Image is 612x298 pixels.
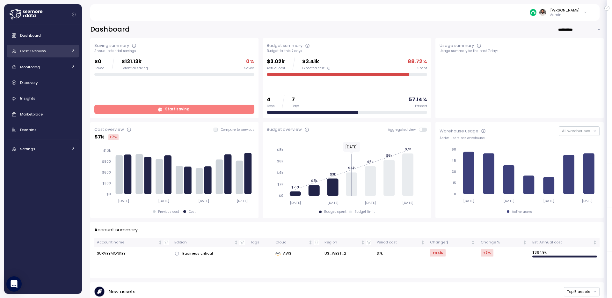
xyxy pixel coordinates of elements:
[20,96,35,101] span: Insights
[408,57,427,66] p: 88.72 %
[94,57,105,66] p: $0
[402,201,413,205] tspan: [DATE]
[237,199,248,203] tspan: [DATE]
[409,95,427,104] p: 57.14 %
[277,182,283,186] tspan: $2k
[292,104,300,108] div: Days
[440,136,600,140] div: Active users per warehouse
[20,146,35,152] span: Settings
[427,238,478,247] th: Change $Not sorted
[267,126,302,133] div: Budget overview
[158,199,169,203] tspan: [DATE]
[415,104,427,108] div: Passed
[182,251,213,257] span: Business critical
[165,105,189,114] span: Start saving
[234,240,238,245] div: Not sorted
[345,144,358,150] text: [DATE]
[367,160,374,164] tspan: $5k
[451,159,456,163] tspan: 45
[562,128,590,133] span: All warehouses
[174,240,233,245] div: Edition
[250,240,270,245] div: Tags
[7,108,79,121] a: Marketplace
[267,66,285,71] div: Actual cost
[94,238,172,247] th: Account nameNot sorted
[277,159,283,163] tspan: $6k
[452,147,456,152] tspan: 60
[20,48,46,54] span: Cost Overview
[90,25,130,34] h2: Dashboard
[7,123,79,136] a: Domains
[94,126,124,133] div: Cost overview
[244,66,254,71] div: Saved
[273,238,322,247] th: CloudNot sorted
[267,57,285,66] p: $3.02k
[420,240,425,245] div: Not sorted
[189,210,196,214] div: Cost
[94,226,138,234] p: Account summary
[7,76,79,89] a: Discovery
[388,128,419,132] span: Aggregated view
[453,181,456,185] tspan: 15
[108,134,119,140] div: +7 %
[543,199,555,203] tspan: [DATE]
[20,33,41,38] span: Dashboard
[118,199,129,203] tspan: [DATE]
[440,128,478,134] div: Warehouse usage
[550,8,579,13] div: [PERSON_NAME]
[322,247,374,260] td: US_WEST_2
[452,170,456,174] tspan: 30
[290,201,301,205] tspan: [DATE]
[481,240,522,245] div: Change %
[550,13,579,17] p: Admin
[109,288,135,295] p: New assets
[221,128,254,132] p: Compare to previous
[365,201,376,205] tspan: [DATE]
[97,240,157,245] div: Account name
[430,249,446,257] div: +441 $
[246,57,254,66] p: 0 %
[94,42,129,49] div: Saving summary
[277,171,283,175] tspan: $4k
[20,112,43,117] span: Marketplace
[102,160,111,164] tspan: $900
[530,9,536,16] img: 687cba7b7af778e9efcde14e.PNG
[102,170,111,175] tspan: $600
[417,66,427,71] div: Spent
[267,49,427,53] div: Budget for this 7 days
[267,104,275,108] div: Days
[377,240,419,245] div: Period cost
[327,201,339,205] tspan: [DATE]
[539,9,546,16] img: ACg8ocLskjvUhBDgxtSFCRx4ztb74ewwa1VrVEuDBD_Ho1mrTsQB-QE=s96-c
[275,251,319,257] div: AWS
[564,287,600,296] button: Top 5 assets
[279,194,283,198] tspan: $0
[302,57,331,66] p: $3.41k
[374,238,427,247] th: Period costNot sorted
[103,149,111,153] tspan: $1.2k
[158,210,179,214] div: Previous cost
[70,12,78,17] button: Collapse navigation
[324,210,346,214] div: Budget spent
[440,42,474,49] div: Usage summary
[308,240,313,245] div: Not sorted
[529,247,600,260] td: $ 364.9k
[267,42,302,49] div: Budget summary
[322,238,374,247] th: RegionNot sorted
[405,147,411,151] tspan: $7k
[102,181,111,185] tspan: $300
[7,45,79,57] a: Cost Overview
[324,240,359,245] div: Region
[454,192,456,196] tspan: 0
[311,179,317,183] tspan: $2k
[198,199,209,203] tspan: [DATE]
[302,66,324,71] span: Expected cost
[361,240,365,245] div: Not sorted
[503,199,514,203] tspan: [DATE]
[94,66,105,71] div: Saved
[522,240,527,245] div: Not sorted
[94,133,104,141] p: $ 7k
[481,249,493,257] div: +7 %
[292,95,300,104] p: 7
[121,57,148,66] p: $131.13k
